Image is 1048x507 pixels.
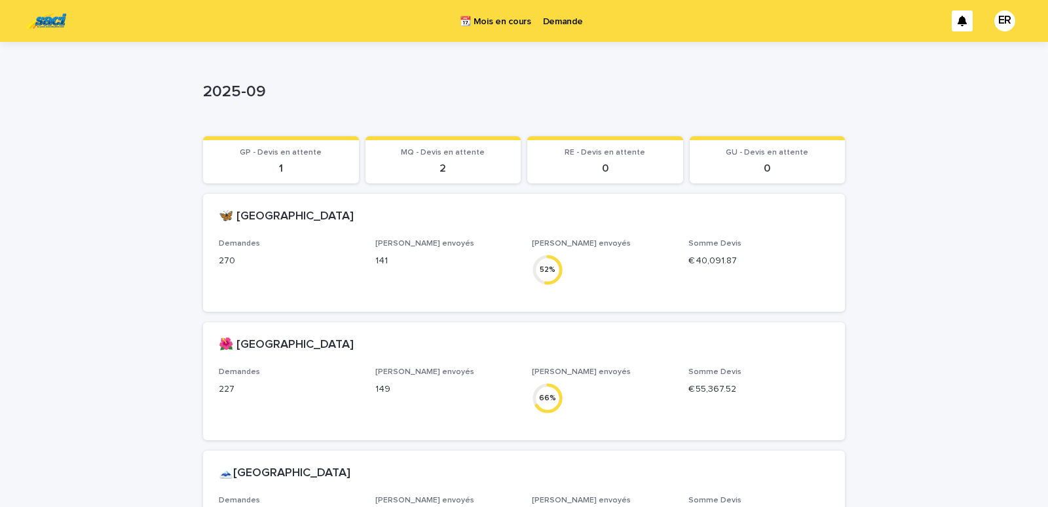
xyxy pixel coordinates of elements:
span: [PERSON_NAME] envoyés [532,240,631,248]
p: € 55,367.52 [688,383,829,396]
p: 2025-09 [203,83,840,102]
p: 141 [375,254,516,268]
div: ER [994,10,1015,31]
h2: 🌺 [GEOGRAPHIC_DATA] [219,338,354,352]
div: 52 % [532,263,563,276]
span: RE - Devis en attente [565,149,645,157]
span: Demandes [219,497,260,504]
span: [PERSON_NAME] envoyés [532,497,631,504]
span: Demandes [219,240,260,248]
p: 1 [211,162,351,175]
p: 0 [698,162,838,175]
div: 66 % [532,391,563,405]
h2: 🗻[GEOGRAPHIC_DATA] [219,466,350,481]
span: MQ - Devis en attente [401,149,485,157]
span: Somme Devis [688,368,741,376]
p: 149 [375,383,516,396]
span: [PERSON_NAME] envoyés [375,497,474,504]
p: 0 [535,162,675,175]
span: GU - Devis en attente [726,149,808,157]
h2: 🦋 [GEOGRAPHIC_DATA] [219,210,354,224]
p: 227 [219,383,360,396]
span: Somme Devis [688,497,741,504]
span: Demandes [219,368,260,376]
span: Somme Devis [688,240,741,248]
span: [PERSON_NAME] envoyés [375,368,474,376]
img: UC29JcTLQ3GheANZ19ks [26,8,66,34]
span: [PERSON_NAME] envoyés [532,368,631,376]
p: € 40,091.87 [688,254,829,268]
p: 2 [373,162,514,175]
span: [PERSON_NAME] envoyés [375,240,474,248]
p: 270 [219,254,360,268]
span: GP - Devis en attente [240,149,322,157]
